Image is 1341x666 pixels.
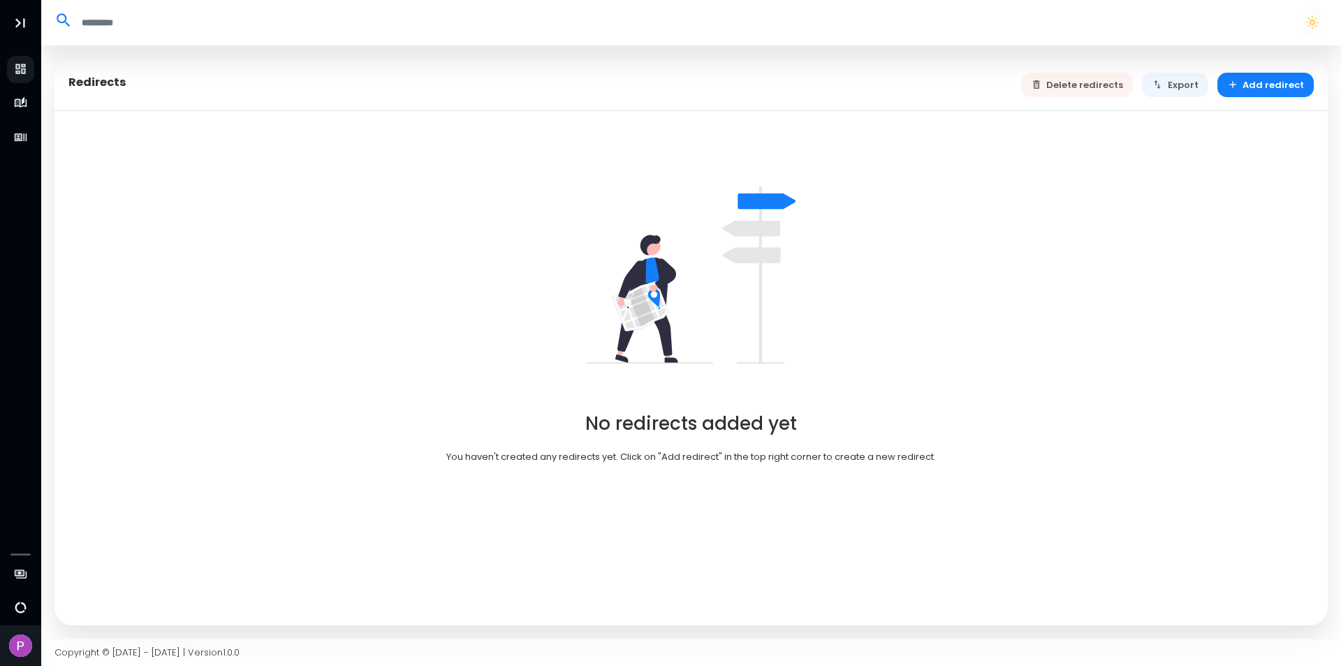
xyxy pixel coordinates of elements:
[1217,73,1314,97] button: Add redirect
[7,10,34,36] button: Toggle Aside
[54,646,240,659] span: Copyright © [DATE] - [DATE] | Version 1.0.0
[586,170,796,379] img: undraw_right_direction_tge8-82dba1b9.svg
[585,413,797,435] h2: No redirects added yet
[68,75,126,89] h5: Redirects
[446,450,936,464] p: You haven't created any redirects yet. Click on "Add redirect" in the top right corner to create ...
[9,635,32,658] img: Avatar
